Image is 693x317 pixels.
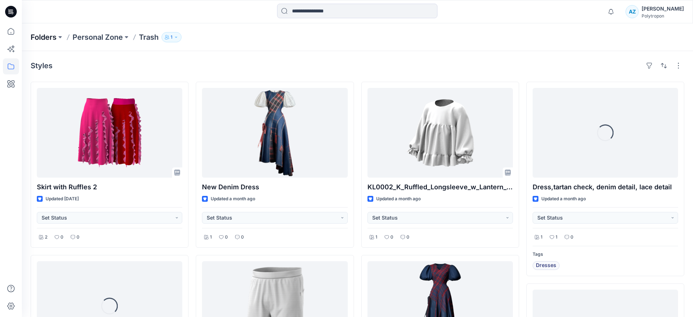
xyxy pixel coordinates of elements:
p: Dress,tartan check, denim detail, lace detail [533,182,678,192]
p: 0 [225,233,228,241]
p: 1 [171,33,172,41]
p: 0 [61,233,63,241]
a: KL0002_K_Ruffled_Longsleeve_w_Lantern_Sleeve [367,88,513,178]
p: 2 [45,233,47,241]
a: Personal Zone [73,32,123,42]
p: 0 [241,233,244,241]
h4: Styles [31,61,52,70]
p: 1 [210,233,212,241]
p: Updated a month ago [376,195,421,203]
p: 0 [406,233,409,241]
p: 1 [375,233,377,241]
p: 0 [390,233,393,241]
p: Updated a month ago [541,195,586,203]
a: New Denim Dress [202,88,347,178]
p: Updated [DATE] [46,195,79,203]
p: Skirt with Ruffles 2 [37,182,182,192]
div: Polytropon [642,13,684,19]
p: New Denim Dress [202,182,347,192]
p: KL0002_K_Ruffled_Longsleeve_w_Lantern_Sleeve [367,182,513,192]
p: Updated a month ago [211,195,255,203]
p: 1 [556,233,557,241]
div: [PERSON_NAME] [642,4,684,13]
button: 1 [161,32,182,42]
a: Skirt with Ruffles 2 [37,88,182,178]
p: 1 [541,233,542,241]
p: Tags [533,251,678,258]
p: 0 [77,233,79,241]
a: Folders [31,32,57,42]
span: Dresses [536,261,556,270]
p: Trash [139,32,159,42]
p: 0 [571,233,573,241]
div: AZ [626,5,639,18]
